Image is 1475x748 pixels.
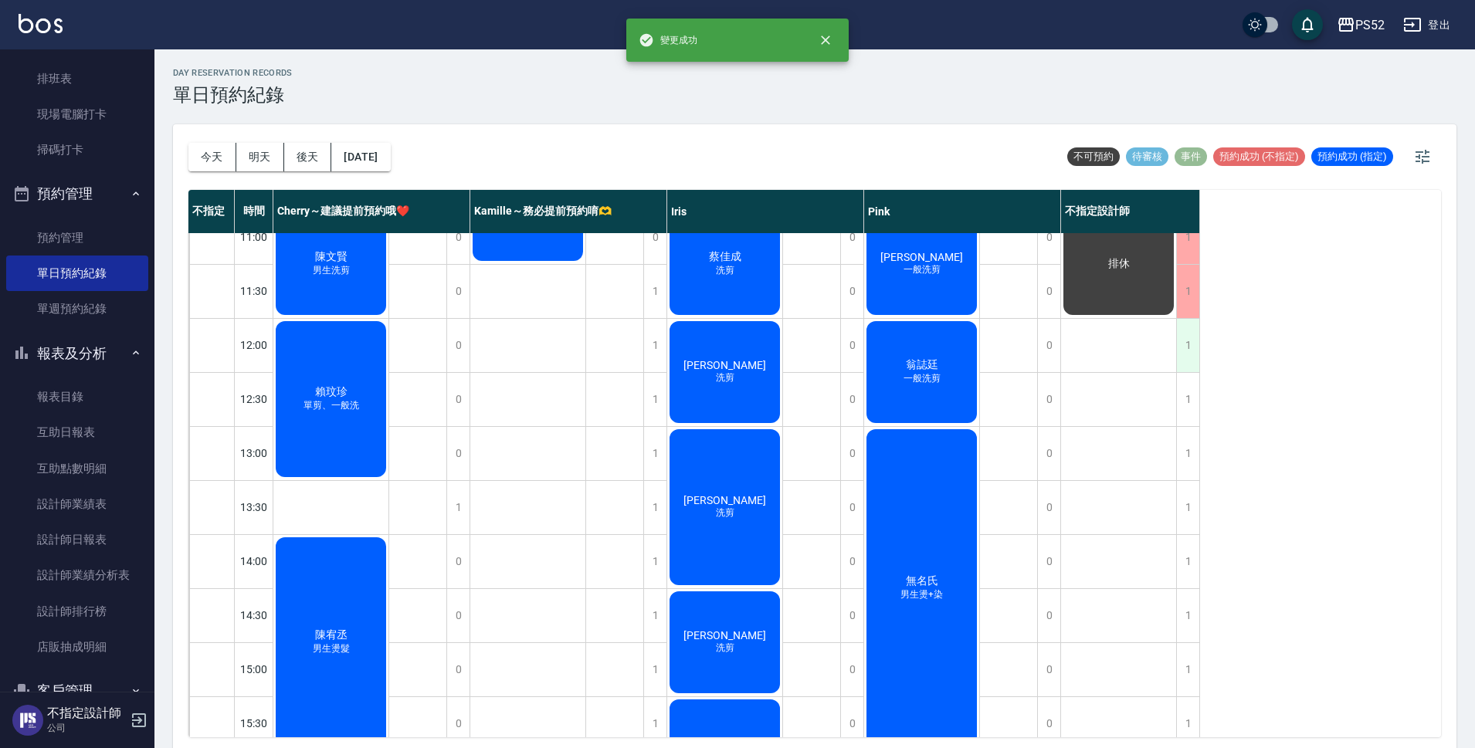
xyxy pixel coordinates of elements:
[12,705,43,736] img: Person
[6,629,148,665] a: 店販抽成明細
[236,143,284,171] button: 明天
[1176,265,1199,318] div: 1
[713,641,737,655] span: 洗剪
[235,190,273,233] div: 時間
[1176,319,1199,372] div: 1
[643,319,666,372] div: 1
[680,494,769,506] span: [PERSON_NAME]
[643,373,666,426] div: 1
[900,263,944,276] span: 一般洗剪
[903,574,941,588] span: 無名氏
[331,143,390,171] button: [DATE]
[6,522,148,557] a: 設計師日報表
[6,132,148,168] a: 掃碼打卡
[840,265,863,318] div: 0
[840,373,863,426] div: 0
[840,535,863,588] div: 0
[1067,150,1120,164] span: 不可預約
[273,190,470,233] div: Cherry～建議提前預約哦❤️
[1037,373,1060,426] div: 0
[1176,427,1199,480] div: 1
[1176,481,1199,534] div: 1
[840,589,863,642] div: 0
[643,535,666,588] div: 1
[446,211,470,264] div: 0
[1037,481,1060,534] div: 0
[713,264,737,277] span: 洗剪
[809,23,843,57] button: close
[713,371,737,384] span: 洗剪
[864,190,1061,233] div: Pink
[446,319,470,372] div: 0
[47,721,126,735] p: 公司
[1105,257,1133,271] span: 排休
[667,190,864,233] div: Iris
[6,415,148,450] a: 互助日報表
[840,643,863,696] div: 0
[446,427,470,480] div: 0
[235,372,273,426] div: 12:30
[840,319,863,372] div: 0
[6,256,148,291] a: 單日預約紀錄
[188,143,236,171] button: 今天
[300,399,362,412] span: 單剪、一般洗
[900,372,944,385] span: 一般洗剪
[6,379,148,415] a: 報表目錄
[446,265,470,318] div: 0
[1126,150,1168,164] span: 待審核
[1176,643,1199,696] div: 1
[1037,265,1060,318] div: 0
[1355,15,1385,35] div: PS52
[1176,535,1199,588] div: 1
[1311,150,1393,164] span: 預約成功 (指定)
[6,333,148,374] button: 報表及分析
[840,211,863,264] div: 0
[446,535,470,588] div: 0
[284,143,332,171] button: 後天
[1037,427,1060,480] div: 0
[713,506,737,520] span: 洗剪
[639,32,697,48] span: 變更成功
[47,706,126,721] h5: 不指定設計師
[1331,9,1391,41] button: PS52
[235,264,273,318] div: 11:30
[235,642,273,696] div: 15:00
[1037,319,1060,372] div: 0
[6,220,148,256] a: 預約管理
[6,486,148,522] a: 設計師業績表
[235,534,273,588] div: 14:00
[6,291,148,327] a: 單週預約紀錄
[446,481,470,534] div: 1
[643,481,666,534] div: 1
[1037,211,1060,264] div: 0
[706,250,744,264] span: 蔡佳成
[643,211,666,264] div: 0
[446,589,470,642] div: 0
[19,14,63,33] img: Logo
[235,588,273,642] div: 14:30
[188,190,235,233] div: 不指定
[840,427,863,480] div: 0
[235,426,273,480] div: 13:00
[235,318,273,372] div: 12:00
[897,588,946,601] span: 男生燙+染
[446,373,470,426] div: 0
[312,628,351,642] span: 陳宥丞
[446,643,470,696] div: 0
[1397,11,1456,39] button: 登出
[1176,373,1199,426] div: 1
[643,265,666,318] div: 1
[6,174,148,214] button: 預約管理
[310,642,353,655] span: 男生燙髮
[6,594,148,629] a: 設計師排行榜
[1175,150,1207,164] span: 事件
[1292,9,1323,40] button: save
[1037,589,1060,642] div: 0
[310,264,353,277] span: 男生洗剪
[6,671,148,711] button: 客戶管理
[173,84,293,106] h3: 單日預約紀錄
[312,385,351,399] span: 賴玟珍
[643,427,666,480] div: 1
[840,481,863,534] div: 0
[643,643,666,696] div: 1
